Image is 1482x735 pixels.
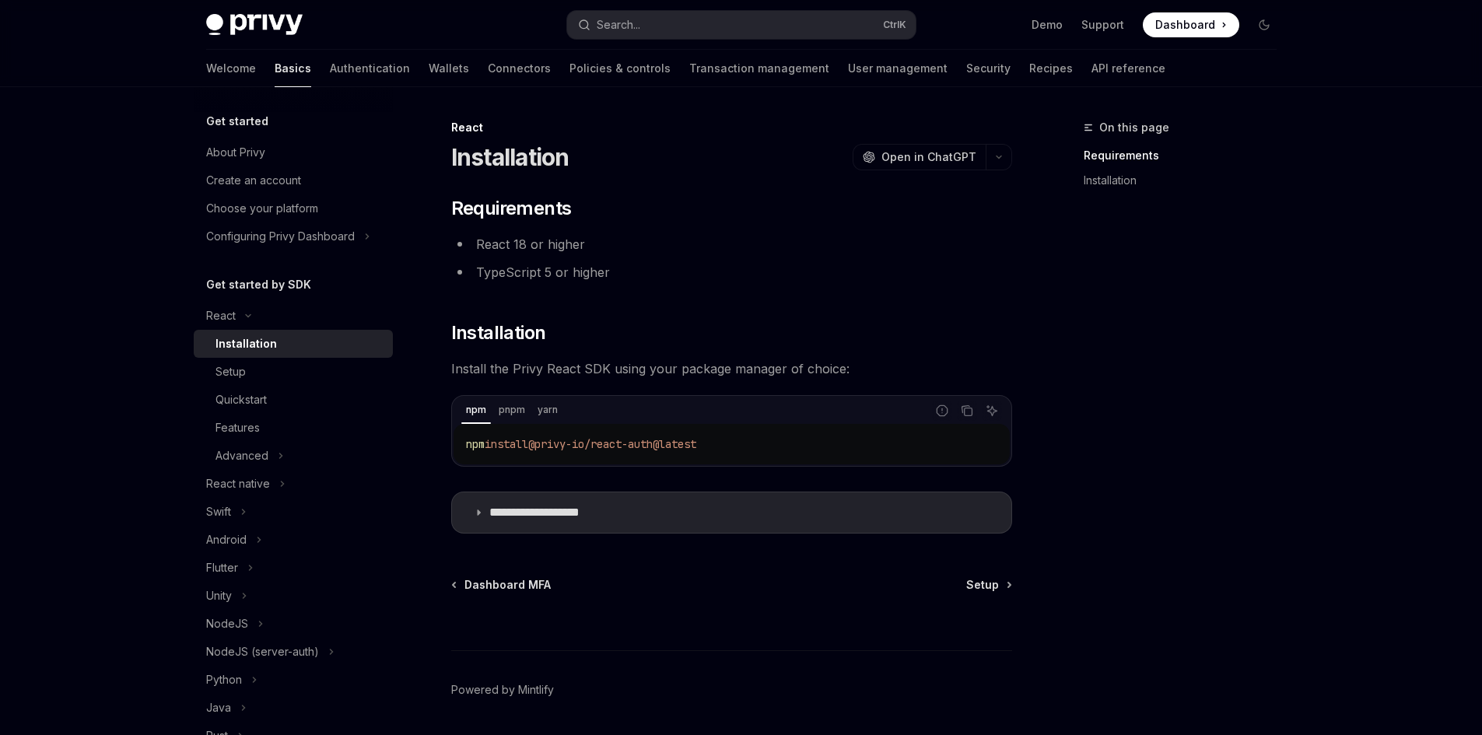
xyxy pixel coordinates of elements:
img: dark logo [206,14,303,36]
button: Toggle React section [194,302,393,330]
span: Dashboard MFA [464,577,551,593]
button: Toggle React native section [194,470,393,498]
a: Powered by Mintlify [451,682,554,698]
a: User management [848,50,948,87]
div: Configuring Privy Dashboard [206,227,355,246]
li: React 18 or higher [451,233,1012,255]
div: yarn [533,401,562,419]
a: About Privy [194,138,393,166]
button: Open search [567,11,916,39]
button: Toggle Android section [194,526,393,554]
a: Security [966,50,1011,87]
a: Setup [194,358,393,386]
span: Install the Privy React SDK using your package manager of choice: [451,358,1012,380]
div: Flutter [206,558,238,577]
a: Support [1081,17,1124,33]
div: pnpm [494,401,530,419]
span: install [485,437,528,451]
h5: Get started [206,112,268,131]
a: Wallets [429,50,469,87]
span: Setup [966,577,999,593]
h1: Installation [451,143,569,171]
a: API reference [1091,50,1165,87]
div: Setup [215,362,246,381]
div: Choose your platform [206,199,318,218]
li: TypeScript 5 or higher [451,261,1012,283]
a: Requirements [1084,143,1289,168]
div: React [206,306,236,325]
div: Python [206,670,242,689]
div: Create an account [206,171,301,190]
a: Authentication [330,50,410,87]
a: Dashboard MFA [453,577,551,593]
button: Toggle Flutter section [194,554,393,582]
a: Features [194,414,393,442]
a: Recipes [1029,50,1073,87]
a: Installation [194,330,393,358]
div: About Privy [206,143,265,162]
button: Toggle Python section [194,666,393,694]
a: Transaction management [689,50,829,87]
div: Quickstart [215,390,267,409]
a: Policies & controls [569,50,671,87]
a: Welcome [206,50,256,87]
div: Advanced [215,446,268,465]
span: Requirements [451,196,572,221]
div: NodeJS [206,614,248,633]
button: Toggle Java section [194,694,393,722]
button: Ask AI [982,401,1002,421]
button: Report incorrect code [932,401,952,421]
div: Android [206,530,247,549]
div: Java [206,698,231,717]
span: npm [466,437,485,451]
button: Toggle Configuring Privy Dashboard section [194,222,393,250]
span: @privy-io/react-auth@latest [528,437,696,451]
a: Demo [1032,17,1063,33]
div: Search... [597,16,640,34]
div: Swift [206,502,231,521]
span: Dashboard [1155,17,1215,33]
div: Installation [215,334,277,353]
div: React native [206,474,270,493]
button: Toggle Advanced section [194,442,393,470]
button: Toggle dark mode [1252,12,1277,37]
a: Setup [966,577,1011,593]
div: NodeJS (server-auth) [206,642,319,661]
a: Basics [275,50,311,87]
span: Open in ChatGPT [881,149,976,165]
button: Copy the contents from the code block [957,401,977,421]
button: Open in ChatGPT [853,144,986,170]
button: Toggle NodeJS (server-auth) section [194,638,393,666]
div: Features [215,418,260,437]
a: Create an account [194,166,393,194]
a: Installation [1084,168,1289,193]
button: Toggle Swift section [194,498,393,526]
button: Toggle Unity section [194,582,393,610]
span: Installation [451,320,546,345]
a: Quickstart [194,386,393,414]
button: Toggle NodeJS section [194,610,393,638]
div: npm [461,401,491,419]
a: Choose your platform [194,194,393,222]
span: Ctrl K [883,19,906,31]
h5: Get started by SDK [206,275,311,294]
a: Connectors [488,50,551,87]
div: React [451,120,1012,135]
a: Dashboard [1143,12,1239,37]
div: Unity [206,586,232,605]
span: On this page [1099,118,1169,137]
